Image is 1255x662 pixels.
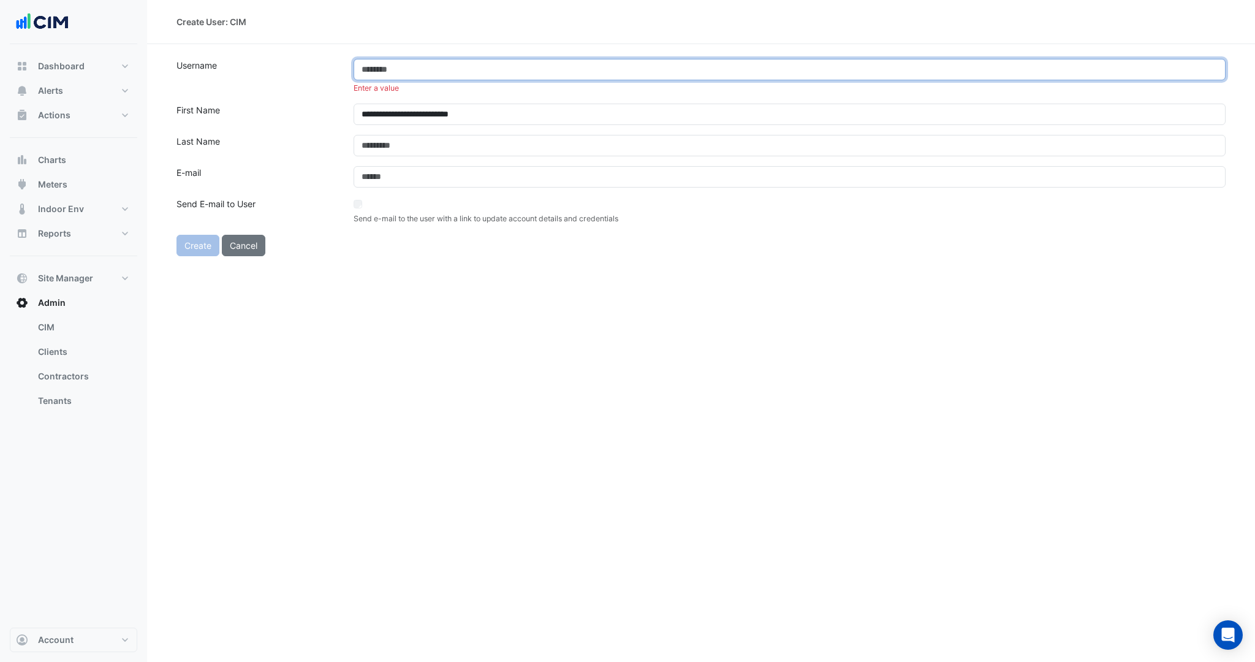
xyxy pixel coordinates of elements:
[16,227,28,240] app-icon: Reports
[222,235,265,256] button: Cancel
[38,60,85,72] span: Dashboard
[38,297,66,309] span: Admin
[28,315,137,340] a: CIM
[169,166,346,188] label: E-mail
[16,203,28,215] app-icon: Indoor Env
[10,172,137,197] button: Meters
[16,60,28,72] app-icon: Dashboard
[10,266,137,291] button: Site Manager
[38,634,74,646] span: Account
[28,389,137,413] a: Tenants
[16,178,28,191] app-icon: Meters
[354,214,618,223] small: Send e-mail to the user with a link to update account details and credentials
[16,154,28,166] app-icon: Charts
[169,59,346,94] label: Username
[10,78,137,103] button: Alerts
[169,135,346,156] label: Last Name
[10,221,137,246] button: Reports
[38,109,70,121] span: Actions
[16,109,28,121] app-icon: Actions
[10,628,137,652] button: Account
[10,291,137,315] button: Admin
[38,272,93,284] span: Site Manager
[16,272,28,284] app-icon: Site Manager
[28,364,137,389] a: Contractors
[10,197,137,221] button: Indoor Env
[16,85,28,97] app-icon: Alerts
[169,104,346,125] label: First Name
[38,227,71,240] span: Reports
[10,148,137,172] button: Charts
[10,54,137,78] button: Dashboard
[38,178,67,191] span: Meters
[38,154,66,166] span: Charts
[10,103,137,127] button: Actions
[354,83,1226,94] div: Enter a value
[28,340,137,364] a: Clients
[1213,620,1243,650] div: Open Intercom Messenger
[176,15,246,28] div: Create User: CIM
[16,297,28,309] app-icon: Admin
[38,85,63,97] span: Alerts
[10,315,137,418] div: Admin
[15,10,70,34] img: Company Logo
[38,203,84,215] span: Indoor Env
[169,197,346,224] label: Send E-mail to User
